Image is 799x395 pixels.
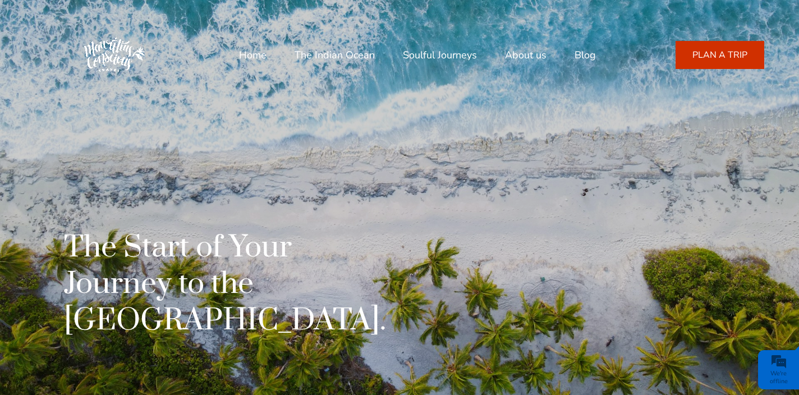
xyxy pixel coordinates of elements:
[164,309,204,324] em: Submit
[295,42,375,68] a: The Indian Ocean
[761,370,796,385] div: We're offline
[239,42,267,68] a: Home
[403,42,477,68] a: Soulful Journeys
[676,41,764,69] a: PLAN A TRIP
[15,104,205,128] input: Enter your last name
[75,59,205,74] div: Leave a message
[505,42,547,68] a: About us
[184,6,211,33] div: Minimize live chat window
[575,42,596,68] a: Blog
[12,58,29,75] div: Navigation go back
[15,137,205,162] input: Enter your email address
[15,170,205,300] textarea: Type your message and click 'Submit'
[64,229,386,339] h1: The Start of Your Journey to the [GEOGRAPHIC_DATA].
